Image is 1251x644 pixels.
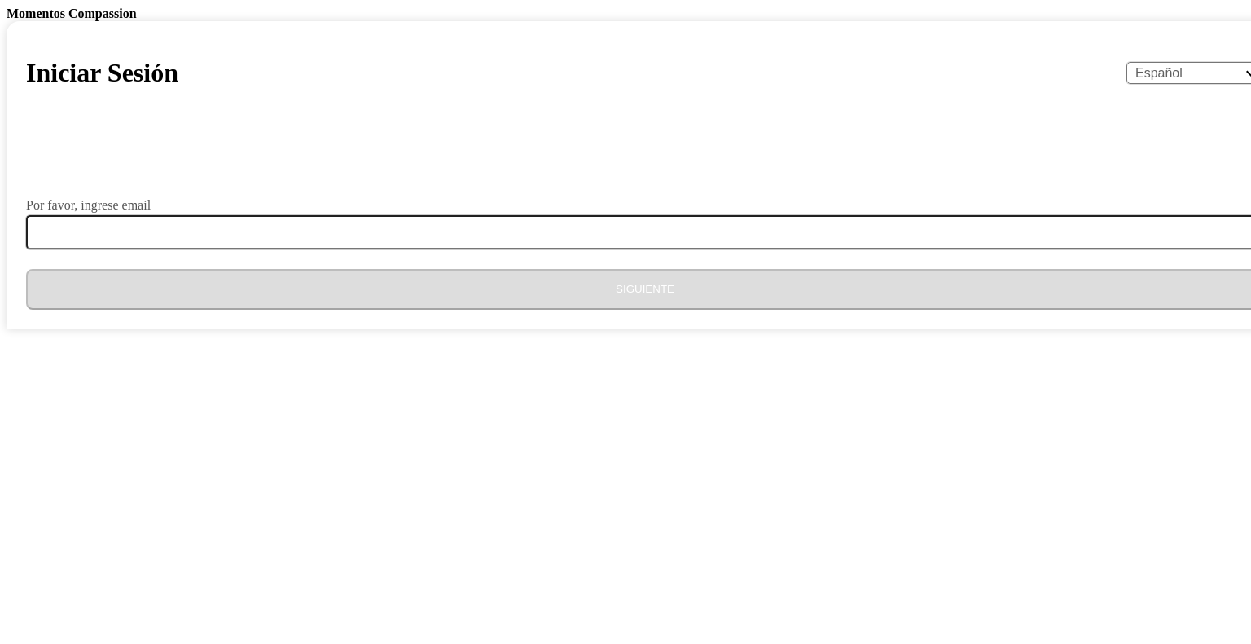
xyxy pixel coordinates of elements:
[26,58,178,88] h1: Iniciar Sesión
[7,7,137,20] b: Momentos Compassion
[26,199,151,212] label: Por favor, ingrese email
